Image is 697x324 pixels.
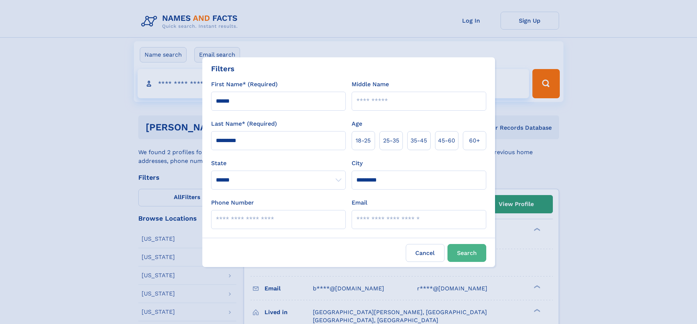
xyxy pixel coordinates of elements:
[211,80,278,89] label: First Name* (Required)
[352,198,367,207] label: Email
[211,198,254,207] label: Phone Number
[352,80,389,89] label: Middle Name
[352,159,363,168] label: City
[356,136,371,145] span: 18‑25
[352,119,362,128] label: Age
[383,136,399,145] span: 25‑35
[211,119,277,128] label: Last Name* (Required)
[447,244,486,262] button: Search
[469,136,480,145] span: 60+
[406,244,445,262] label: Cancel
[438,136,455,145] span: 45‑60
[411,136,427,145] span: 35‑45
[211,63,235,74] div: Filters
[211,159,346,168] label: State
